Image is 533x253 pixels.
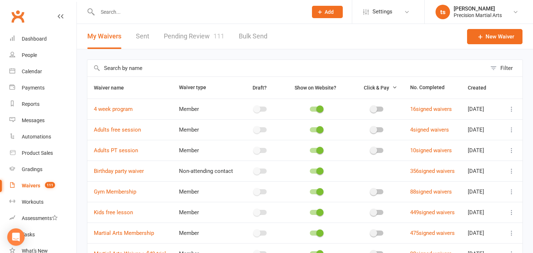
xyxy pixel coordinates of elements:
a: Payments [9,80,76,96]
a: Adults PT session [94,147,138,154]
td: [DATE] [461,140,501,161]
a: 449signed waivers [410,209,455,216]
a: 10signed waivers [410,147,452,154]
input: Search... [95,7,303,17]
a: Waivers 111 [9,178,76,194]
div: Gradings [22,166,42,172]
button: Add [312,6,343,18]
div: Messages [22,117,45,123]
span: Draft? [253,85,267,91]
button: Created [468,83,494,92]
span: Show on Website? [295,85,336,91]
a: Reports [9,96,76,112]
div: [PERSON_NAME] [454,5,502,12]
div: Tasks [22,232,35,237]
td: Non-attending contact [172,161,240,181]
div: Product Sales [22,150,53,156]
a: People [9,47,76,63]
td: Member [172,99,240,119]
a: Pending Review111 [164,24,224,49]
div: Payments [22,85,45,91]
a: Sent [136,24,149,49]
div: ts [436,5,450,19]
a: 4 week program [94,106,133,112]
td: [DATE] [461,161,501,181]
span: 111 [45,182,55,188]
th: No. Completed [404,77,461,99]
a: Bulk Send [239,24,267,49]
a: 16signed waivers [410,106,452,112]
div: Workouts [22,199,43,205]
a: Gradings [9,161,76,178]
td: [DATE] [461,119,501,140]
span: Add [325,9,334,15]
a: Assessments [9,210,76,227]
a: Adults free session [94,126,141,133]
a: 88signed waivers [410,188,452,195]
span: Waiver name [94,85,132,91]
a: Gym Membership [94,188,136,195]
a: Automations [9,129,76,145]
a: Birthday party waiver [94,168,144,174]
a: Product Sales [9,145,76,161]
button: Waiver name [94,83,132,92]
td: [DATE] [461,202,501,223]
td: Member [172,202,240,223]
button: Draft? [246,83,275,92]
th: Waiver type [172,77,240,99]
button: Click & Pay [357,83,397,92]
div: Assessments [22,215,58,221]
a: Tasks [9,227,76,243]
div: People [22,52,37,58]
td: [DATE] [461,99,501,119]
td: Member [172,119,240,140]
a: Messages [9,112,76,129]
button: My Waivers [87,24,121,49]
a: Dashboard [9,31,76,47]
span: 111 [213,32,224,40]
td: [DATE] [461,181,501,202]
a: Martial Arts Membership [94,230,154,236]
td: [DATE] [461,223,501,243]
a: Calendar [9,63,76,80]
button: Show on Website? [288,83,344,92]
div: Reports [22,101,39,107]
span: Created [468,85,494,91]
div: Dashboard [22,36,47,42]
td: Member [172,181,240,202]
div: Calendar [22,69,42,74]
div: Precision Martial Arts [454,12,502,18]
a: Kids free lesson [94,209,133,216]
div: Filter [500,64,513,72]
td: Member [172,140,240,161]
td: Member [172,223,240,243]
span: Settings [372,4,392,20]
a: Workouts [9,194,76,210]
button: Filter [487,60,522,76]
div: Waivers [22,183,40,188]
a: 356signed waivers [410,168,455,174]
div: Automations [22,134,51,140]
input: Search by name [87,60,487,76]
div: Open Intercom Messenger [7,228,25,246]
a: 475signed waivers [410,230,455,236]
span: Click & Pay [364,85,389,91]
a: New Waiver [467,29,522,44]
a: Clubworx [9,7,27,25]
a: 4signed waivers [410,126,449,133]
